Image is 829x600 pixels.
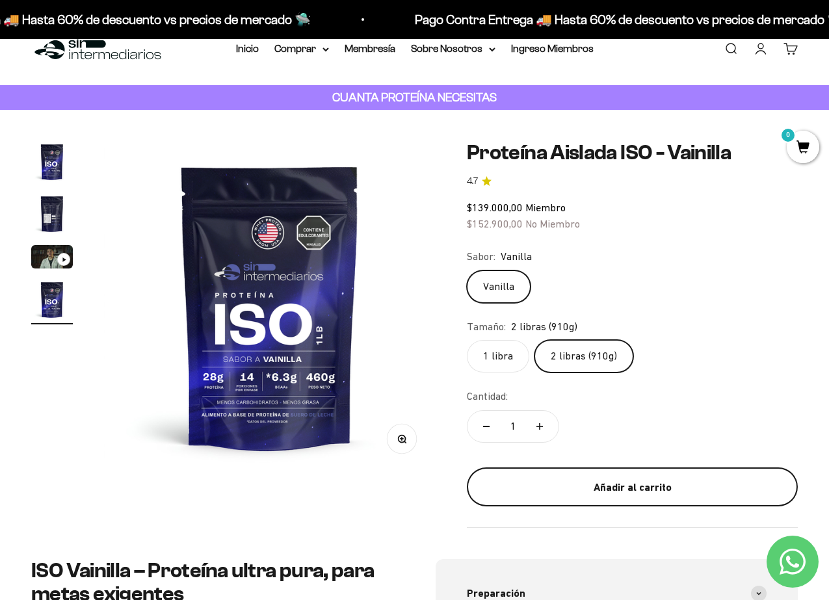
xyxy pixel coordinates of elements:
button: Ir al artículo 1 [31,141,73,187]
a: Ingreso Miembros [511,43,594,54]
button: Añadir al carrito [467,467,798,506]
span: No Miembro [525,218,580,229]
strong: CUANTA PROTEÍNA NECESITAS [332,90,497,104]
legend: Sabor: [467,248,495,265]
span: Vanilla [501,248,532,265]
button: Reducir cantidad [467,411,505,442]
summary: Comprar [274,40,329,57]
span: Enviar [213,224,268,246]
summary: Sobre Nosotros [411,40,495,57]
span: $152.900,00 [467,218,523,229]
div: Comparativa con otros productos similares [16,169,269,192]
div: Añadir al carrito [493,479,772,496]
a: Membresía [345,43,395,54]
img: Proteína Aislada ISO - Vainilla [104,141,436,473]
div: País de origen de ingredientes [16,117,269,140]
legend: Tamaño: [467,319,506,335]
span: 2 libras (910g) [511,319,577,335]
button: Enviar [212,224,269,246]
img: Proteína Aislada ISO - Vainilla [31,193,73,235]
img: Proteína Aislada ISO - Vainilla [31,279,73,320]
button: Ir al artículo 3 [31,245,73,272]
h1: Proteína Aislada ISO - Vainilla [467,141,798,164]
button: Aumentar cantidad [521,411,559,442]
a: 0 [787,141,819,155]
button: Ir al artículo 4 [31,279,73,324]
div: Detalles sobre ingredientes "limpios" [16,91,269,114]
a: 4.74.7 de 5.0 estrellas [467,174,798,189]
label: Cantidad: [467,388,508,405]
span: 4.7 [467,174,478,189]
span: $139.000,00 [467,202,523,213]
img: Proteína Aislada ISO - Vainilla [31,141,73,183]
mark: 0 [780,127,796,143]
p: Para decidirte a comprar este suplemento, ¿qué información específica sobre su pureza, origen o c... [16,21,269,80]
div: Certificaciones de calidad [16,143,269,166]
span: Miembro [525,202,566,213]
input: Otra (por favor especifica) [43,196,268,217]
button: Ir al artículo 2 [31,193,73,239]
a: Inicio [236,43,259,54]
